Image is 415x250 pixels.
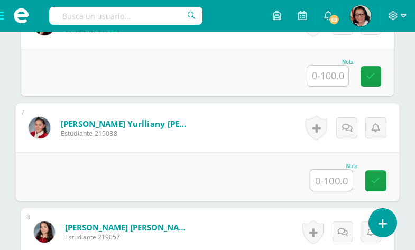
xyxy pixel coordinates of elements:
span: Estudiante 219057 [65,233,192,242]
div: Nota [307,59,353,65]
img: ba30cfeb4010286aa64125c1f3aea791.png [34,221,55,243]
img: 073ab9fb05eb5e4f9239493c9ec9f7a2.png [350,5,371,26]
a: [PERSON_NAME] [PERSON_NAME] [65,222,192,233]
input: 0-100.0 [310,170,353,191]
input: 0-100.0 [307,66,348,86]
span: 69 [328,14,340,25]
div: Nota [310,163,358,169]
input: Busca un usuario... [49,7,202,25]
a: [PERSON_NAME] Yurlliany [PERSON_NAME] [61,118,191,129]
img: 82d928226314340f2b0fa5c8a5a0e206.png [29,117,50,138]
span: Estudiante 219088 [61,128,191,138]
